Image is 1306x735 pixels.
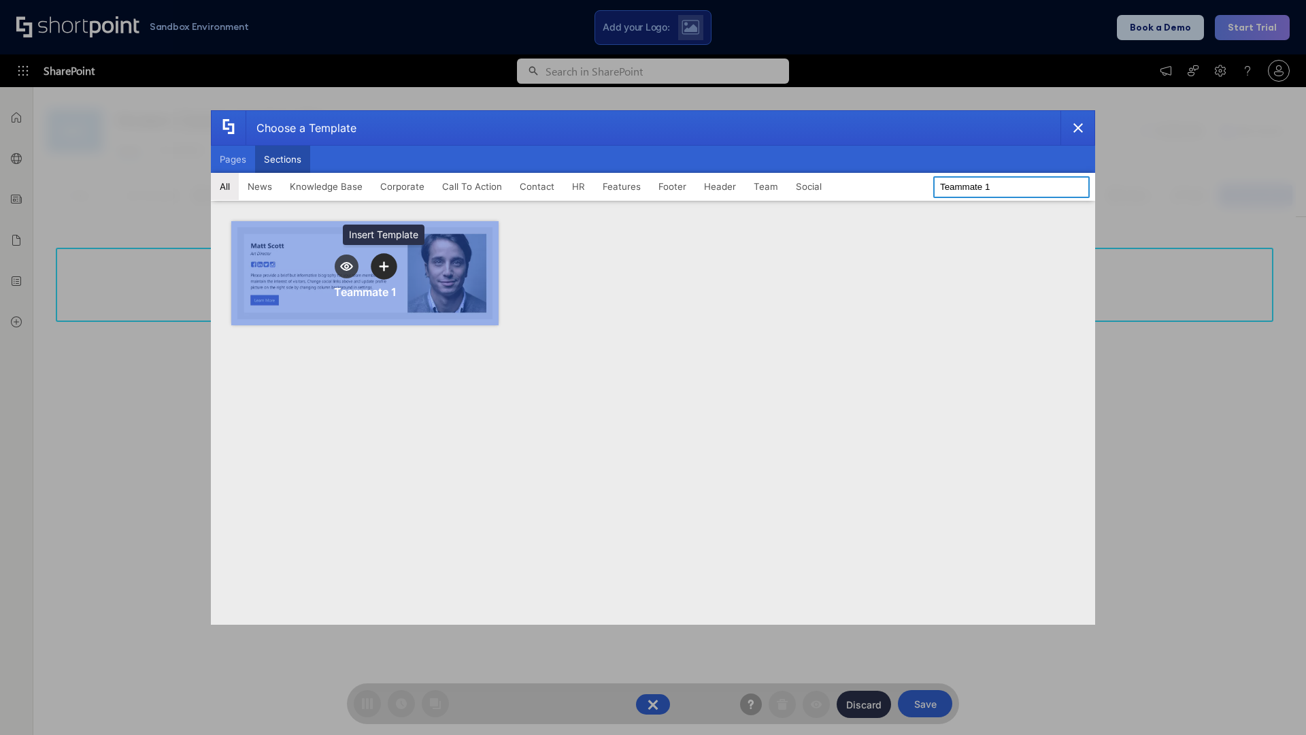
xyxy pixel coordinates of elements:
[246,111,356,145] div: Choose a Template
[1238,670,1306,735] iframe: Chat Widget
[433,173,511,200] button: Call To Action
[211,146,255,173] button: Pages
[371,173,433,200] button: Corporate
[650,173,695,200] button: Footer
[787,173,831,200] button: Social
[563,173,594,200] button: HR
[211,110,1095,625] div: template selector
[594,173,650,200] button: Features
[745,173,787,200] button: Team
[255,146,310,173] button: Sections
[281,173,371,200] button: Knowledge Base
[211,173,239,200] button: All
[239,173,281,200] button: News
[511,173,563,200] button: Contact
[933,176,1090,198] input: Search
[334,285,397,299] div: Teammate 1
[695,173,745,200] button: Header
